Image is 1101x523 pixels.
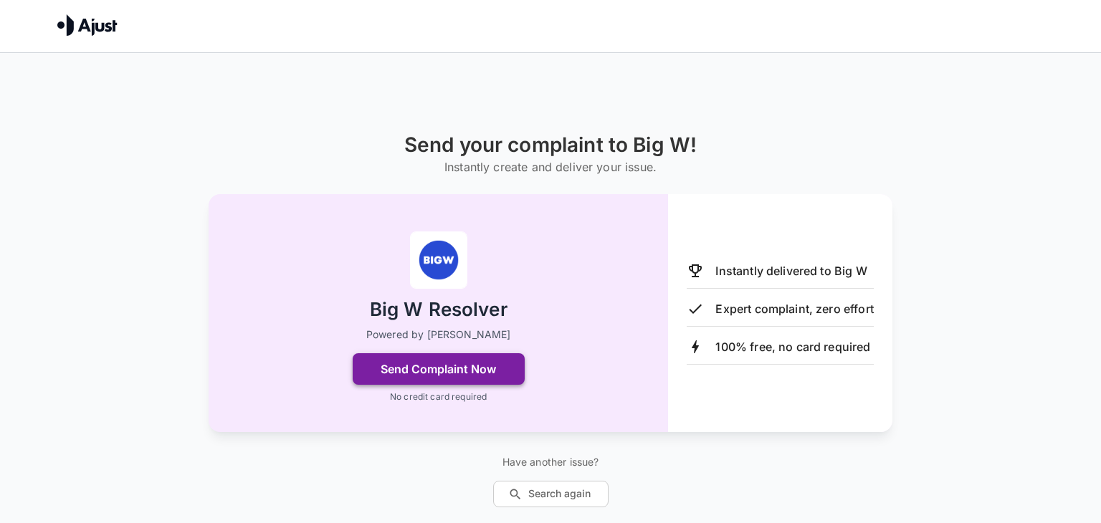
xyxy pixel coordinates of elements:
p: Have another issue? [493,455,609,469]
p: Powered by [PERSON_NAME] [366,327,511,342]
h2: Big W Resolver [370,297,507,322]
p: 100% free, no card required [715,338,870,355]
h1: Send your complaint to Big W! [404,133,697,157]
button: Send Complaint Now [353,353,525,385]
p: No credit card required [390,390,487,403]
img: Ajust [57,14,118,36]
img: Big W [410,231,467,289]
button: Search again [493,481,609,507]
h6: Instantly create and deliver your issue. [404,157,697,177]
p: Expert complaint, zero effort [715,300,873,317]
p: Instantly delivered to Big W [715,262,867,279]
